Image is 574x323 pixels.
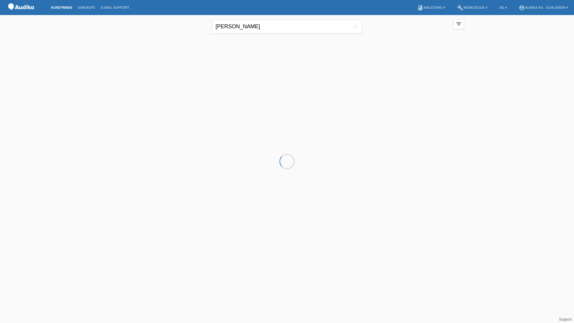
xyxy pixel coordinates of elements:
i: filter_list [455,21,462,27]
input: Suche... [212,20,362,34]
a: DE ▾ [497,6,510,9]
a: Einkäufe [75,6,98,9]
a: account_circleAudika AG - Schlieren ▾ [516,6,571,9]
a: buildWerkzeuge ▾ [454,6,491,9]
i: close [352,23,359,30]
i: account_circle [519,5,525,11]
a: Kund*innen [48,6,75,9]
a: E-Mail Support [98,6,132,9]
a: POS — MF Group [6,12,36,16]
a: Support [559,317,572,321]
i: book [417,5,423,11]
a: bookAnleitung ▾ [414,6,448,9]
i: build [457,5,463,11]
